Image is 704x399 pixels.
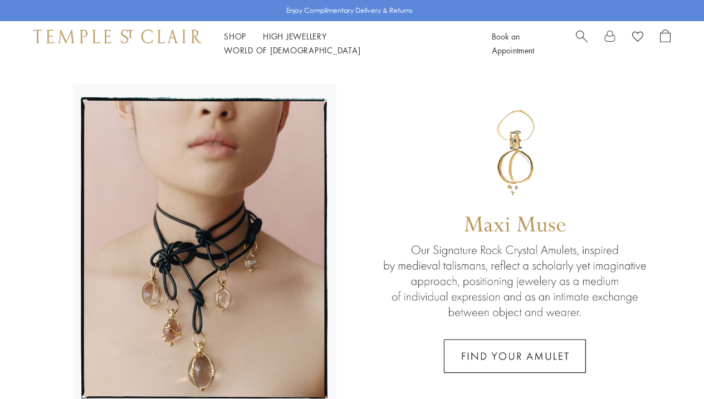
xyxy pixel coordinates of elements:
[33,29,202,43] img: Temple St. Clair
[224,29,467,57] nav: Main navigation
[648,347,693,388] iframe: Gorgias live chat messenger
[286,5,413,16] p: Enjoy Complimentary Delivery & Returns
[224,31,246,42] a: ShopShop
[263,31,327,42] a: High JewelleryHigh Jewellery
[224,45,360,56] a: World of [DEMOGRAPHIC_DATA]World of [DEMOGRAPHIC_DATA]
[576,29,588,57] a: Search
[632,29,643,46] a: View Wishlist
[660,29,671,57] a: Open Shopping Bag
[492,31,534,56] a: Book an Appointment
